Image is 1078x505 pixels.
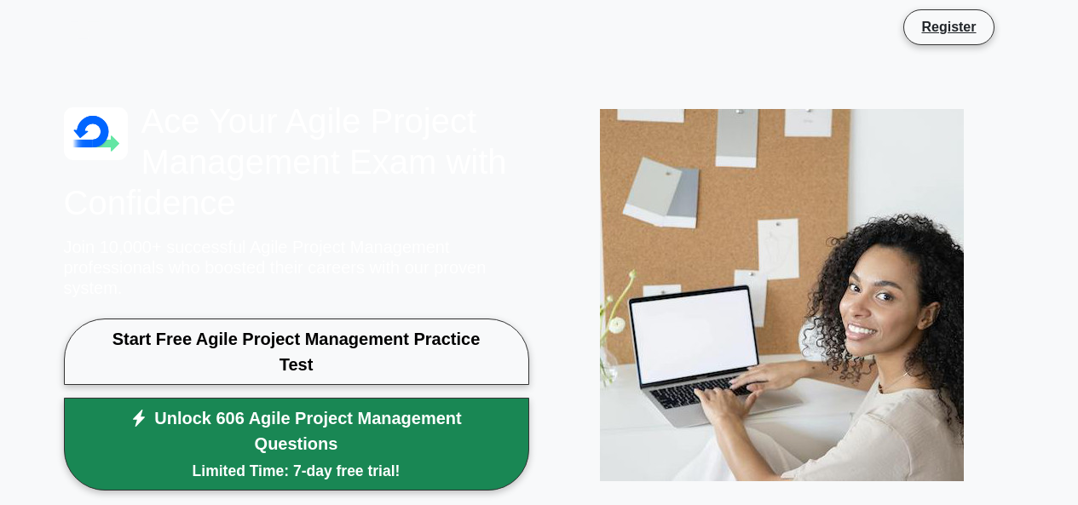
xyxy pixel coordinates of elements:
a: Unlock 606 Agile Project Management QuestionsLimited Time: 7-day free trial! [64,398,529,490]
h1: Ace Your Agile Project Management Exam with Confidence [64,100,529,223]
a: Start Free Agile Project Management Practice Test [64,318,529,385]
small: Limited Time: 7-day free trial! [99,460,494,482]
p: Join 10,000+ successful Agile Project Management professionals who boosted their careers with our... [64,237,529,298]
a: Register [911,16,986,37]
